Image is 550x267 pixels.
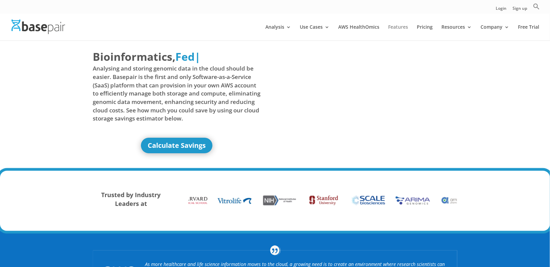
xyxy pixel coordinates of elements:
a: Calculate Savings [141,138,212,153]
span: Bioinformatics, [93,49,176,64]
a: Login [496,6,506,14]
svg: Search [533,3,540,10]
a: AWS HealthOmics [338,25,379,41]
strong: Trusted by Industry Leaders at [101,191,161,208]
span: | [195,49,201,64]
a: Analysis [265,25,291,41]
span: Analysing and storing genomic data in the cloud should be easier. Basepair is the first and only ... [93,64,261,123]
a: Company [481,25,509,41]
a: Resources [441,25,472,41]
a: Pricing [417,25,433,41]
img: Basepair [11,20,65,34]
a: Sign up [513,6,527,14]
iframe: Basepair - NGS Analysis Simplified [280,49,448,143]
iframe: Drift Widget Chat Controller [421,219,542,259]
a: Use Cases [300,25,329,41]
span: Fed [176,49,195,64]
a: Free Trial [518,25,539,41]
a: Search Icon Link [533,3,540,14]
a: Features [388,25,408,41]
